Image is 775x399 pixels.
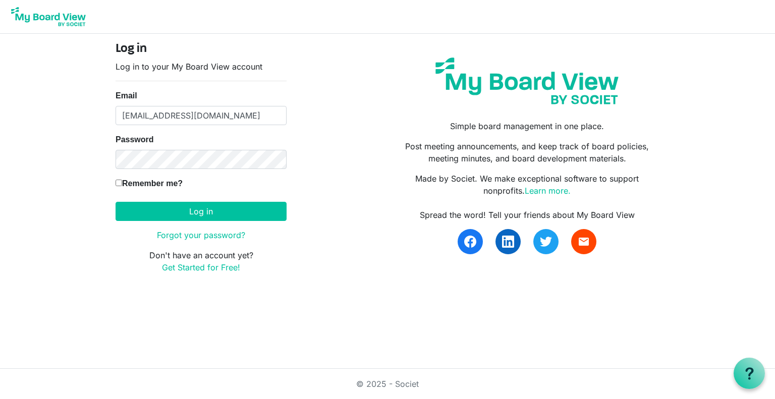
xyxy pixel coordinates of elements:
button: Log in [116,202,287,221]
p: Made by Societ. We make exceptional software to support nonprofits. [395,173,659,197]
h4: Log in [116,42,287,56]
a: © 2025 - Societ [356,379,419,389]
a: Get Started for Free! [162,262,240,272]
img: facebook.svg [464,236,476,248]
a: Learn more. [525,186,571,196]
input: Remember me? [116,180,122,186]
span: email [578,236,590,248]
p: Log in to your My Board View account [116,61,287,73]
img: my-board-view-societ.svg [428,50,626,112]
a: email [571,229,596,254]
a: Forgot your password? [157,230,245,240]
label: Password [116,134,154,146]
label: Email [116,90,137,102]
img: twitter.svg [540,236,552,248]
p: Post meeting announcements, and keep track of board policies, meeting minutes, and board developm... [395,140,659,164]
label: Remember me? [116,178,183,190]
p: Don't have an account yet? [116,249,287,273]
img: linkedin.svg [502,236,514,248]
div: Spread the word! Tell your friends about My Board View [395,209,659,221]
p: Simple board management in one place. [395,120,659,132]
img: My Board View Logo [8,4,89,29]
